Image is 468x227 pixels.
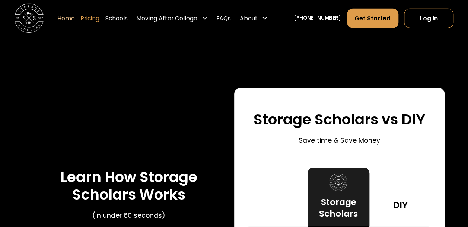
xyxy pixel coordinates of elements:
[133,8,210,28] div: Moving After College
[329,174,347,191] img: Storage Scholars logo.
[313,197,363,219] h3: Storage Scholars
[237,8,271,28] div: About
[15,4,44,33] a: home
[404,8,453,28] a: Log In
[57,8,75,28] a: Home
[254,111,425,129] h3: Storage Scholars vs DIY
[393,200,407,211] h3: DIY
[35,169,222,204] h3: Learn How Storage Scholars Works
[92,211,165,220] p: (In under 60 seconds)
[216,8,231,28] a: FAQs
[239,14,257,22] div: About
[294,14,341,22] a: [PHONE_NUMBER]
[15,4,44,33] img: Storage Scholars main logo
[136,14,197,22] div: Moving After College
[347,8,398,28] a: Get Started
[299,136,380,145] p: Save time & Save Money
[80,8,99,28] a: Pricing
[105,8,128,28] a: Schools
